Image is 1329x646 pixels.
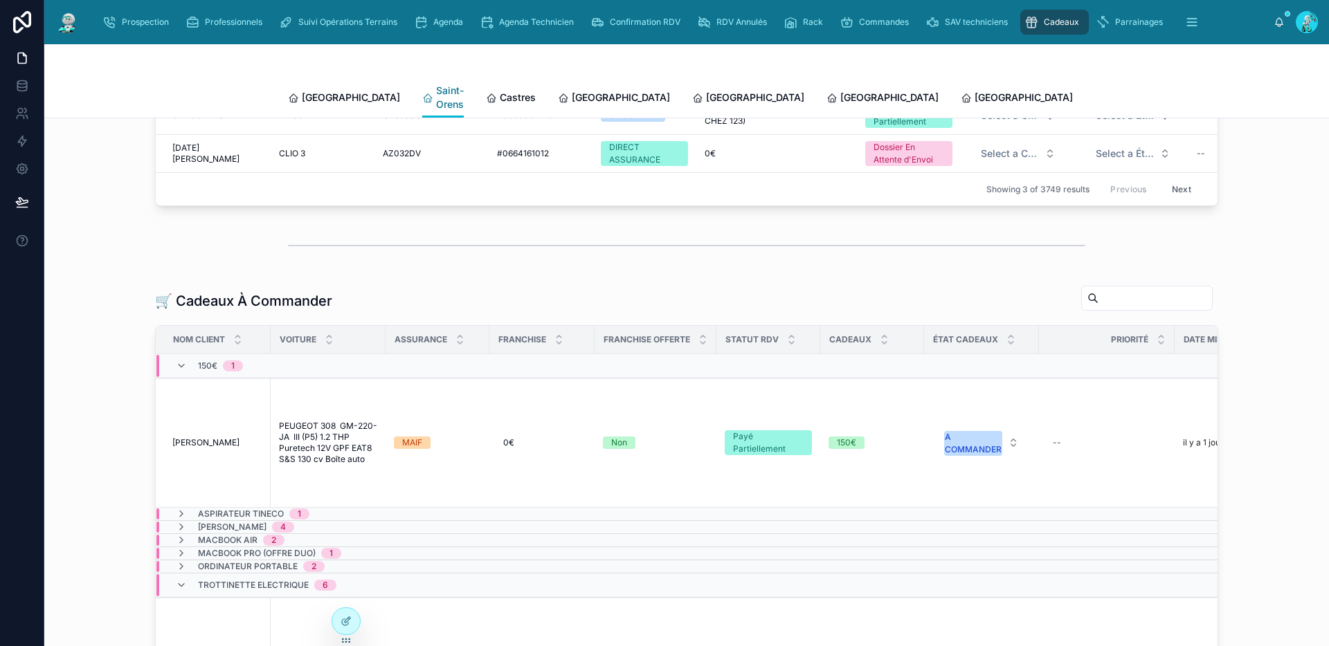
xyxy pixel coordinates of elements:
span: [GEOGRAPHIC_DATA] [840,91,939,104]
button: Select Button [1085,141,1182,166]
span: Statut RDV [725,334,779,345]
button: Next [1162,178,1201,200]
span: [GEOGRAPHIC_DATA] [975,91,1073,104]
div: Non [611,436,627,449]
span: [PERSON_NAME] [172,437,239,448]
span: [GEOGRAPHIC_DATA] [572,91,670,104]
span: 0€ [503,437,514,448]
div: scrollable content [91,7,1274,37]
span: Suivi Opérations Terrains [298,17,397,28]
div: DIRECT ASSURANCE [609,141,680,166]
span: [GEOGRAPHIC_DATA] [706,91,804,104]
a: Dossier En Attente d'Envoi [865,141,952,166]
a: Castres [486,85,536,113]
a: #0664161012 [497,148,584,159]
a: il y a 1 jour [1183,437,1312,448]
span: Showing 3 of 3749 results [986,184,1090,195]
a: [GEOGRAPHIC_DATA] [558,85,670,113]
div: -- [1197,148,1205,159]
span: Professionnels [205,17,262,28]
span: Nom Client [173,334,225,345]
a: [GEOGRAPHIC_DATA] [961,85,1073,113]
a: Select Button [932,423,1031,462]
div: 6 [323,580,328,591]
a: Non [603,436,708,449]
div: MAIF [402,436,422,449]
a: DIRECT ASSURANCE [601,141,688,166]
a: Parrainages [1092,10,1173,35]
span: Select a Cadeau [981,147,1039,160]
a: Rack [779,10,833,35]
div: 1 [329,548,333,559]
div: A COMMANDER [945,431,1002,456]
span: Agenda Technicien [499,17,574,28]
span: [GEOGRAPHIC_DATA] [302,91,400,104]
a: Commandes [835,10,919,35]
span: AZ032DV [383,148,421,159]
a: Select Button [969,140,1067,167]
span: Trottinette Electrique [198,580,309,591]
span: Priorité [1111,334,1148,345]
div: 1 [298,508,301,519]
span: Confirmation RDV [610,17,680,28]
div: Payé Partiellement [733,430,804,455]
span: Castres [500,91,536,104]
a: -- [1191,142,1278,165]
span: MacBook Pro (OFFRE DUO) [198,548,316,559]
a: Agenda Technicien [476,10,584,35]
a: Payé Partiellement [725,430,812,455]
a: Saint-Orens [422,78,464,118]
a: [GEOGRAPHIC_DATA] [692,85,804,113]
a: Prospection [98,10,179,35]
span: SAV techniciens [945,17,1008,28]
a: Cadeaux [1020,10,1089,35]
span: Rack [803,17,823,28]
span: #0664161012 [497,148,549,159]
a: Agenda [410,10,473,35]
span: État Cadeaux [933,334,998,345]
span: Date Mise A Commander [1184,334,1294,345]
span: Prospection [122,17,169,28]
button: Select Button [970,141,1067,166]
span: [PERSON_NAME] [198,522,266,533]
span: Saint-Orens [436,84,464,111]
a: 150€ [829,436,916,449]
a: Professionnels [181,10,272,35]
span: Agenda [433,17,463,28]
span: Parrainages [1115,17,1163,28]
a: [GEOGRAPHIC_DATA] [826,85,939,113]
p: il y a 1 jour [1183,437,1224,448]
a: CLIO 3 [279,148,366,159]
a: 0€ [705,148,849,159]
a: [DATE][PERSON_NAME] [172,142,262,165]
a: AZ032DV [383,148,480,159]
a: Confirmation RDV [586,10,690,35]
button: Select Button [933,424,1030,461]
a: 0€ [498,432,586,454]
img: App logo [55,11,80,33]
h1: 🛒 Cadeaux À Commander [155,291,332,311]
span: 0€ [705,148,716,159]
a: [PERSON_NAME] [172,437,262,448]
span: Cadeaux [1044,17,1079,28]
div: 2 [311,561,316,572]
div: 150€ [837,436,856,449]
span: Commandes [859,17,909,28]
a: RDV Annulés [693,10,777,35]
span: Franchise Offerte [604,334,690,345]
a: MAIF [394,436,481,449]
span: Cadeaux [829,334,871,345]
span: Ordinateur Portable [198,561,298,572]
div: 2 [271,535,276,546]
div: 1 [231,360,235,371]
span: Aspirateur TINECO [198,508,284,519]
a: -- [1047,432,1166,454]
a: PEUGEOT 308 GM-220-JA III (P5) 1.2 THP Puretech 12V GPF EAT8 S&S 130 cv Boîte auto [279,421,377,465]
a: Suivi Opérations Terrains [275,10,407,35]
div: Dossier En Attente d'Envoi [874,141,944,166]
span: Assurance [395,334,447,345]
a: [GEOGRAPHIC_DATA] [288,85,400,113]
span: Franchise [498,334,546,345]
